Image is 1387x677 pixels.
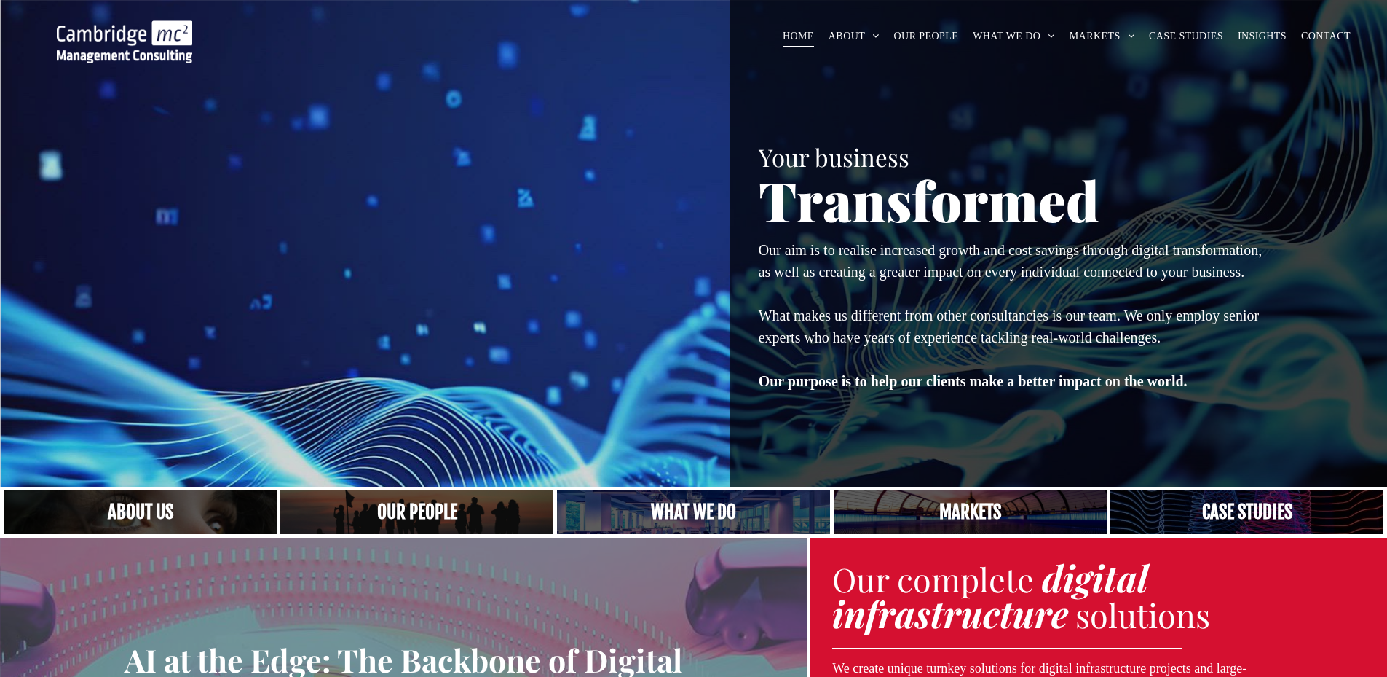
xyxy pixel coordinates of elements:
[759,141,909,173] span: Your business
[775,25,821,47] a: HOME
[57,20,192,63] img: Go to Homepage
[1142,25,1230,47] a: CASE STUDIES
[557,490,830,534] a: A yoga teacher lifting his whole body off the ground in the peacock pose
[1230,25,1294,47] a: INSIGHTS
[759,373,1188,389] strong: Our purpose is to help our clients make a better impact on the world.
[1075,592,1210,636] span: solutions
[887,25,966,47] a: OUR PEOPLE
[832,557,1034,600] span: Our complete
[821,25,887,47] a: ABOUT
[759,308,1259,345] span: What makes us different from other consultancies is our team. We only employ senior experts who h...
[4,490,277,534] a: Close up of woman's face, centered on her eyes
[965,25,1062,47] a: WHAT WE DO
[832,589,1068,638] strong: infrastructure
[759,242,1262,280] span: Our aim is to realise increased growth and cost savings through digital transformation, as well a...
[1294,25,1358,47] a: CONTACT
[1042,553,1148,602] strong: digital
[759,163,1099,236] span: Transformed
[1062,25,1142,47] a: MARKETS
[280,490,553,534] a: A crowd in silhouette at sunset, on a rise or lookout point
